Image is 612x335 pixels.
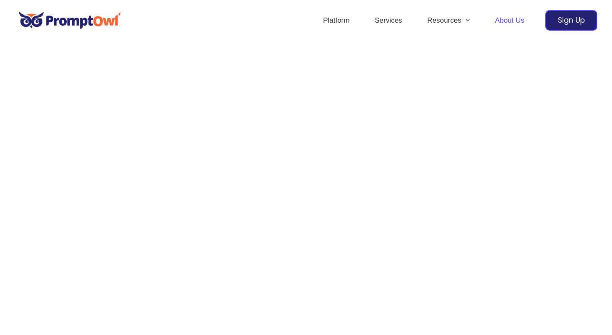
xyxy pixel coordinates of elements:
nav: Site Navigation: Header [310,6,537,35]
a: Platform [310,6,362,35]
a: Sign Up [545,10,597,31]
a: Services [362,6,414,35]
span: Menu Toggle [461,6,470,35]
img: promptowl.ai logo [15,6,126,35]
a: ResourcesMenu Toggle [415,6,482,35]
a: About Us [482,6,537,35]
